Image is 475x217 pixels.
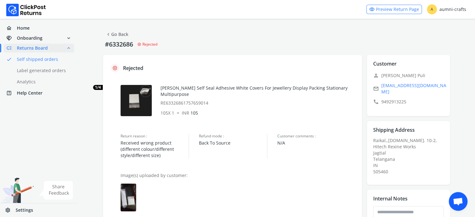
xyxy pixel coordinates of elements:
[5,206,16,215] span: settings
[112,64,117,72] span: highlight_off
[121,184,136,211] img: row_item_image
[373,71,379,80] span: person
[121,85,152,116] img: row_image
[17,90,42,96] span: Help Center
[161,110,356,116] p: 105 X 1
[137,42,141,47] span: highlight_off
[39,181,73,200] img: share feedback
[6,89,17,97] span: help_center
[4,24,74,32] a: homeHome
[182,110,189,116] span: INR
[373,156,448,162] div: Telangana
[373,150,448,156] div: Jagtial
[17,45,48,51] span: Returns Board
[16,207,33,213] span: Settings
[6,44,17,52] span: low_priority
[373,169,448,175] div: 505460
[182,110,198,116] span: 105
[373,71,448,80] p: [PERSON_NAME] Puli
[17,25,30,31] span: Home
[427,4,466,14] div: aumni-crafts
[66,44,72,52] span: expand_less
[121,172,356,179] p: Image(s) uploaded by customer:
[373,60,397,67] p: Customer
[106,30,111,39] span: chevron_left
[103,40,135,49] p: #6332686
[6,55,12,64] span: done
[121,134,189,139] span: Return reason :
[177,110,179,116] span: =
[373,82,448,95] a: email[EMAIL_ADDRESS][DOMAIN_NAME]
[103,29,131,40] button: chevron_leftGo Back
[6,24,17,32] span: home
[106,30,128,39] a: Go Back
[277,140,356,146] span: N/A
[373,162,448,169] div: IN
[121,140,189,159] span: Received wrong product (different colour/different style/different size)
[373,126,415,134] p: Shipping Address
[199,134,267,139] span: Refund mode :
[142,42,157,47] span: Rejected
[6,4,46,16] img: Logo
[66,34,72,42] span: expand_more
[161,100,356,106] p: RE63326861757659014
[373,97,379,106] span: call
[373,84,379,93] span: email
[4,89,74,97] a: help_centerHelp Center
[4,66,82,75] a: Label generated orders
[373,195,408,202] p: Internal Notes
[366,5,422,14] a: visibilityPreview Return Page
[427,4,437,14] span: A
[373,137,448,175] div: Raikal,,[DOMAIN_NAME]. 10-2, Hitech Rexine Works
[373,97,448,106] p: 9492913225
[93,85,103,90] span: 1/4
[199,140,267,146] span: Back To Source
[4,77,82,86] a: Analytics
[17,35,42,41] span: Onboarding
[161,85,356,106] div: [PERSON_NAME] Self Seal Adhesive White Covers For Jewellery Display Packing Stationary Multipurpose
[4,55,82,64] a: doneSelf shipped orders
[277,134,356,139] span: Customer comments :
[123,64,143,72] p: Rejected
[6,34,17,42] span: handshake
[449,192,468,211] div: Open chat
[369,5,375,14] span: visibility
